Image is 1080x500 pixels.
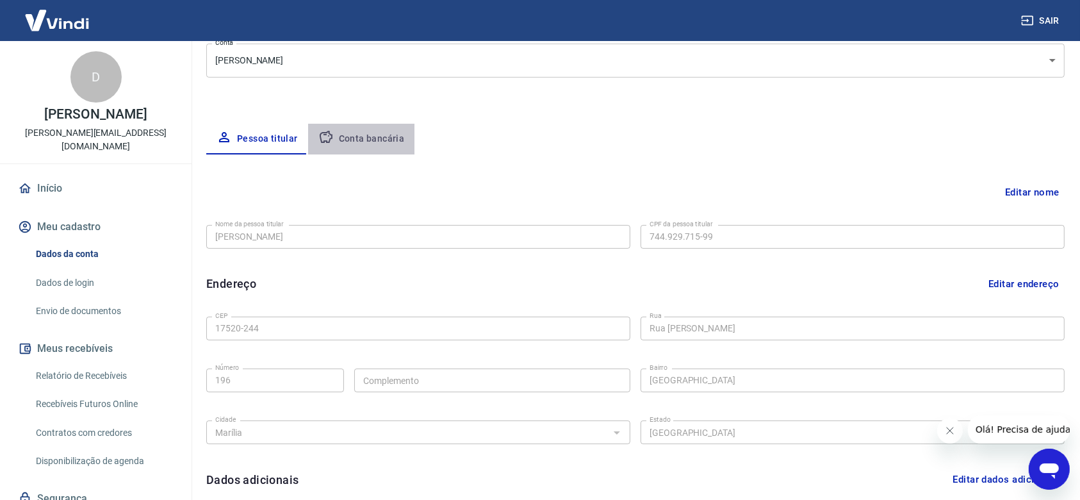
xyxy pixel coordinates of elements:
a: Recebíveis Futuros Online [31,391,176,417]
button: Editar nome [1000,180,1065,204]
button: Editar endereço [983,272,1065,296]
button: Meu cadastro [15,213,176,241]
img: Vindi [15,1,99,40]
button: Meus recebíveis [15,335,176,363]
p: [PERSON_NAME] [44,108,147,121]
a: Relatório de Recebíveis [31,363,176,389]
h6: Dados adicionais [206,471,299,488]
label: CEP [215,311,227,321]
label: Número [215,363,239,372]
iframe: Botão para abrir a janela de mensagens [1029,449,1070,490]
a: Envio de documentos [31,298,176,324]
iframe: Fechar mensagem [937,418,963,444]
h6: Endereço [206,275,256,292]
label: Conta [215,38,233,47]
iframe: Mensagem da empresa [968,415,1070,444]
p: [PERSON_NAME][EMAIL_ADDRESS][DOMAIN_NAME] [10,126,181,153]
label: Nome da pessoa titular [215,219,284,229]
div: D [70,51,122,103]
button: Sair [1019,9,1065,33]
button: Editar dados adicionais [947,467,1065,492]
label: CPF da pessoa titular [650,219,713,229]
label: Estado [650,415,671,424]
label: Cidade [215,415,236,424]
button: Pessoa titular [206,124,308,154]
div: [PERSON_NAME] [206,44,1065,78]
a: Início [15,174,176,203]
a: Dados da conta [31,241,176,267]
a: Contratos com credores [31,420,176,446]
label: Rua [650,311,662,321]
a: Disponibilização de agenda [31,448,176,474]
button: Conta bancária [308,124,415,154]
a: Dados de login [31,270,176,296]
span: Olá! Precisa de ajuda? [8,9,108,19]
label: Bairro [650,363,667,372]
input: Digite aqui algumas palavras para buscar a cidade [210,424,605,440]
